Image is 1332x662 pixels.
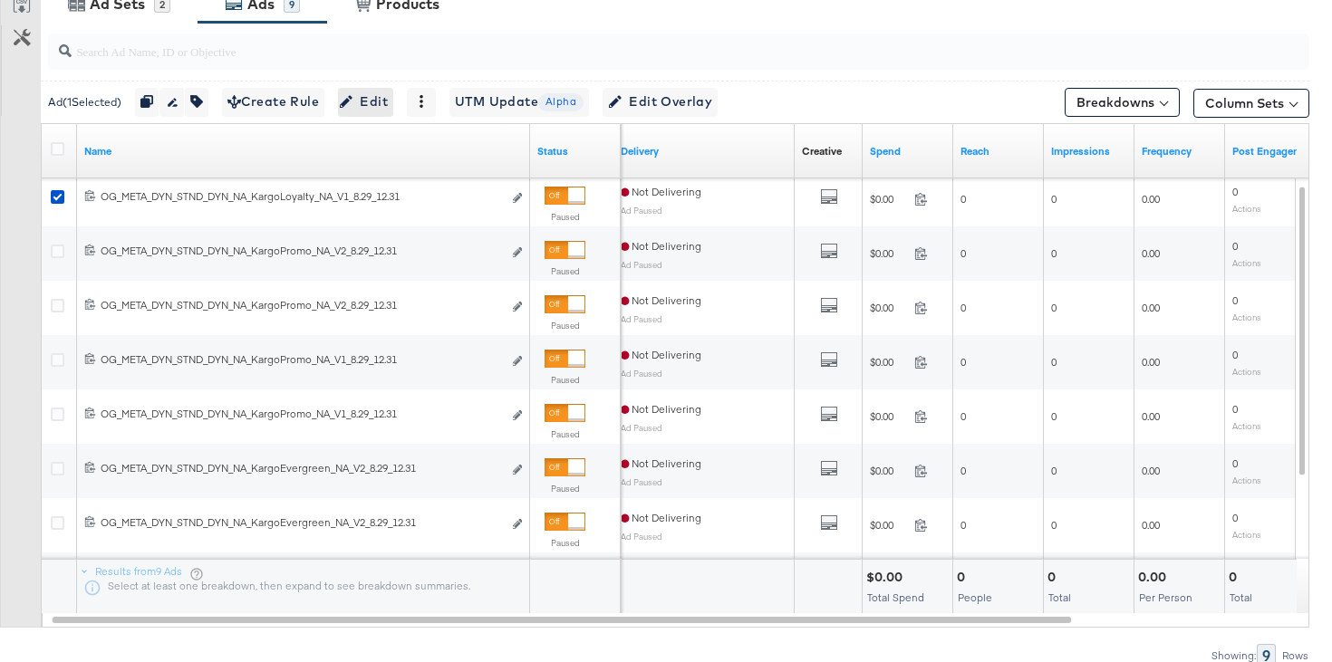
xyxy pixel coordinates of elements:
span: UTM Update [455,91,584,113]
span: 0 [1051,409,1057,423]
span: 0 [960,355,966,369]
div: Ad ( 1 Selected) [48,94,121,110]
button: Edit Overlay [603,88,718,117]
label: Paused [545,211,585,223]
sub: Ad Paused [621,259,662,270]
div: OG_META_DYN_STND_DYN_NA_KargoPromo_NA_V1_8.29_12.31 [101,407,502,421]
button: Create Rule [222,88,324,117]
a: The total amount spent to date. [870,144,946,158]
a: Shows the current state of your Ad. [537,144,613,158]
div: OG_META_DYN_STND_DYN_NA_KargoPromo_NA_V2_8.29_12.31 [101,244,502,258]
span: 0 [1051,301,1057,314]
span: 0.00 [1142,246,1160,260]
sub: Ad Paused [621,205,662,216]
span: Total Spend [867,590,924,604]
sub: Actions [1232,420,1261,431]
div: OG_META_DYN_STND_DYN_NA_KargoEvergreen_NA_V2_8.29_12.31 [101,515,502,530]
span: Edit Overlay [608,91,712,113]
div: 0 [1047,569,1061,586]
span: 0 [1051,464,1057,477]
sub: Actions [1232,257,1261,268]
div: 0 [1229,569,1242,586]
input: Search Ad Name, ID or Objective [72,26,1197,62]
span: $0.00 [870,301,907,314]
span: Not Delivering [621,348,701,361]
span: 0 [1232,402,1238,416]
span: 0 [960,192,966,206]
span: Not Delivering [621,402,701,416]
sub: Ad Paused [621,422,662,433]
span: 0 [1232,511,1238,524]
span: 0 [1051,518,1057,532]
sub: Ad Paused [621,313,662,324]
span: 0 [960,518,966,532]
div: OG_META_DYN_STND_DYN_NA_KargoEvergreen_NA_V2_8.29_12.31 [101,461,502,475]
span: $0.00 [870,464,907,477]
span: Not Delivering [621,456,701,470]
span: $0.00 [870,355,907,369]
a: The average number of times your ad was served to each person. [1142,144,1218,158]
span: $0.00 [870,518,907,532]
sub: Actions [1232,203,1261,214]
span: 0 [1232,239,1238,253]
span: Not Delivering [621,293,701,307]
div: 0 [957,569,970,586]
a: The number of people your ad was served to. [960,144,1037,158]
span: Not Delivering [621,511,701,524]
label: Paused [545,483,585,494]
button: Edit [338,88,393,117]
div: Rows [1281,649,1309,662]
button: Column Sets [1193,89,1309,118]
div: OG_META_DYN_STND_DYN_NA_KargoPromo_NA_V2_8.29_12.31 [101,298,502,312]
span: 0.00 [1142,518,1160,532]
span: Not Delivering [621,239,701,253]
span: 0 [1232,348,1238,361]
button: Breakdowns [1065,88,1180,117]
span: 0 [1051,246,1057,260]
a: Shows the creative associated with your ad. [802,144,842,158]
div: OG_META_DYN_STND_DYN_NA_KargoLoyalty_NA_V1_8.29_12.31 [101,189,502,204]
span: 0 [960,246,966,260]
span: $0.00 [870,409,907,423]
span: 0 [1232,185,1238,198]
div: Creative [802,144,842,158]
div: 0.00 [1138,569,1172,586]
sub: Ad Paused [621,531,662,542]
span: Total [1048,590,1071,604]
span: 0.00 [1142,355,1160,369]
a: Reflects the ability of your Ad to achieve delivery. [621,144,787,158]
sub: Ad Paused [621,476,662,487]
span: 0.00 [1142,464,1160,477]
sub: Actions [1232,312,1261,322]
span: Not Delivering [621,185,701,198]
span: 0 [1232,456,1238,470]
span: 0 [1051,355,1057,369]
sub: Actions [1232,366,1261,377]
span: 0.00 [1142,301,1160,314]
span: 0 [960,409,966,423]
label: Paused [545,320,585,331]
span: $0.00 [870,246,907,260]
a: Ad Name. [84,144,523,158]
span: 0 [960,464,966,477]
label: Paused [545,374,585,386]
span: 0 [1051,192,1057,206]
label: Paused [545,428,585,440]
div: $0.00 [866,569,908,586]
span: 0 [960,301,966,314]
span: Create Rule [227,91,319,113]
span: Per Person [1139,590,1192,604]
sub: Ad Paused [621,368,662,379]
button: UTM UpdateAlpha [449,88,589,117]
sub: Actions [1232,529,1261,540]
sub: Actions [1232,475,1261,485]
label: Paused [545,265,585,277]
span: Total [1230,590,1252,604]
span: $0.00 [870,192,907,206]
label: Paused [545,537,585,549]
span: People [958,590,992,604]
span: 0.00 [1142,409,1160,423]
div: OG_META_DYN_STND_DYN_NA_KargoPromo_NA_V1_8.29_12.31 [101,352,502,367]
span: Alpha [538,93,584,110]
span: 0.00 [1142,192,1160,206]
